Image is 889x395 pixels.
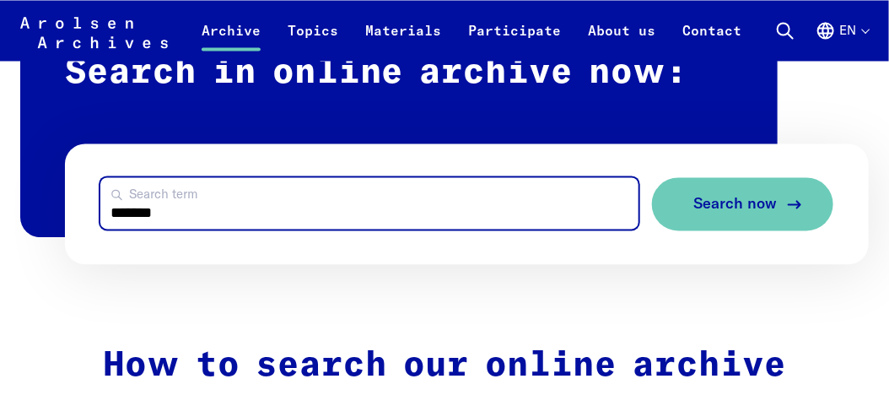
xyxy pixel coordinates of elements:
button: Search now [652,177,833,230]
a: About us [574,20,669,61]
a: Contact [669,20,755,61]
h2: How to search our online archive [88,345,801,387]
a: Materials [352,20,455,61]
a: Participate [455,20,574,61]
h2: Search in online archive now: [20,18,778,237]
a: Topics [274,20,352,61]
span: Search now [694,195,778,213]
a: Archive [188,20,274,61]
nav: Primary [188,10,755,51]
button: English, language selection [816,20,869,61]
